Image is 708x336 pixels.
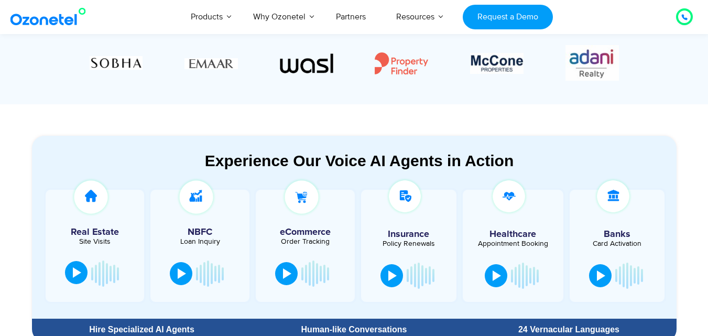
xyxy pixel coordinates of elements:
[51,227,139,237] h5: Real Estate
[366,230,451,239] h5: Insurance
[51,238,139,245] div: Site Visits
[463,5,552,29] a: Request a Demo
[90,45,619,81] div: Image Carousel
[42,151,677,170] div: Experience Our Voice AI Agents in Action
[261,227,350,237] h5: eCommerce
[252,326,456,334] div: Human-like Conversations
[466,326,671,334] div: 24 Vernacular Languages
[37,326,247,334] div: Hire Specialized AI Agents
[575,230,660,239] h5: Banks
[366,240,451,247] div: Policy Renewals
[471,240,555,247] div: Appointment Booking
[156,227,244,237] h5: NBFC
[575,240,660,247] div: Card Activation
[261,238,350,245] div: Order Tracking
[471,230,555,239] h5: Healthcare
[156,238,244,245] div: Loan Inquiry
